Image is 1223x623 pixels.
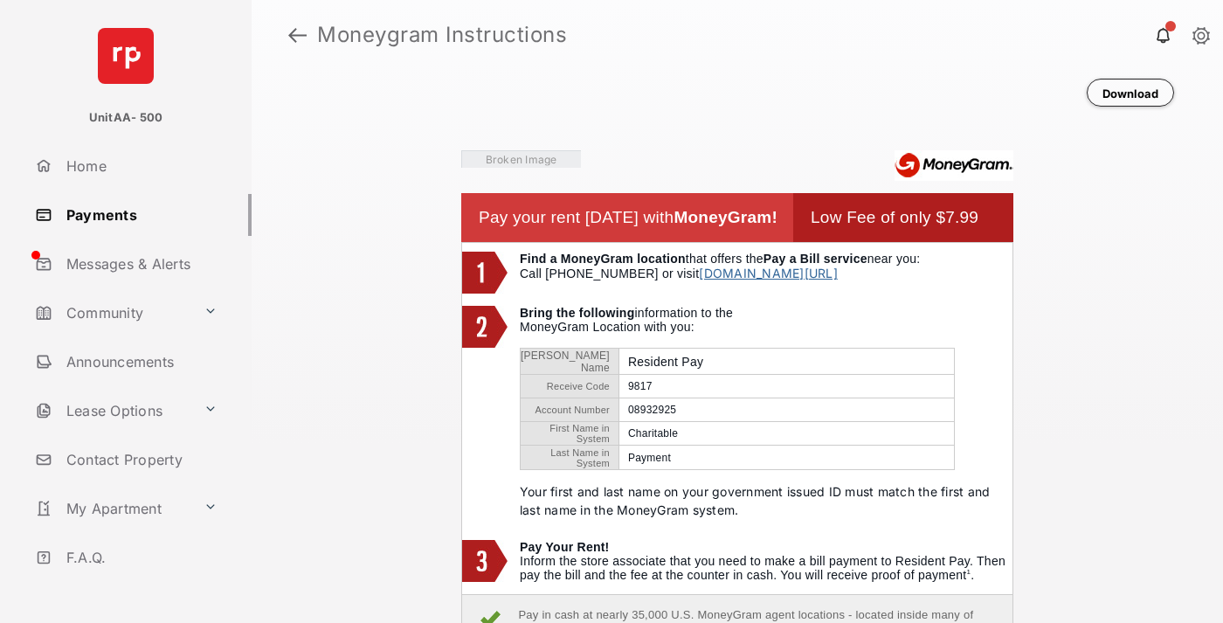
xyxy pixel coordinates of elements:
td: Low Fee of only $7.99 [811,193,996,242]
td: Inform the store associate that you need to make a bill payment to Resident Pay. Then pay the bil... [520,540,1012,585]
p: UnitAA- 500 [89,109,163,127]
b: Pay a Bill service [764,252,867,266]
a: My Apartment [28,488,197,530]
p: Your first and last name on your government issued ID must match the first and last name in the M... [520,482,1012,519]
img: Moneygram [895,150,1013,181]
td: Account Number [521,398,618,422]
strong: Moneygram Instructions [317,24,567,45]
img: 2 [462,306,508,348]
button: Download [1087,79,1174,107]
a: Home [28,145,252,187]
td: 08932925 [618,398,954,422]
td: Charitable [618,422,954,446]
a: F.A.Q. [28,536,252,578]
img: 3 [462,540,508,582]
img: 1 [462,252,508,294]
td: Receive Code [521,375,618,398]
td: 9817 [618,375,954,398]
a: Announcements [28,341,252,383]
a: Messages & Alerts [28,243,252,285]
a: Community [28,292,197,334]
td: Payment [618,446,954,469]
a: Lease Options [28,390,197,432]
a: Payments [28,194,252,236]
a: Contact Property [28,439,252,481]
b: Find a MoneyGram location [520,252,686,266]
sup: 1 [966,568,971,576]
td: that offers the near you: Call [PHONE_NUMBER] or visit [520,252,1012,297]
td: Pay your rent [DATE] with [479,193,793,242]
td: information to the MoneyGram Location with you: [520,306,1012,531]
img: Vaibhav Square [461,150,581,168]
b: Pay Your Rent! [520,540,610,554]
td: Resident Pay [618,349,954,375]
td: First Name in System [521,422,618,446]
b: Bring the following [520,306,634,320]
td: [PERSON_NAME] Name [521,349,618,375]
td: Last Name in System [521,446,618,469]
a: [DOMAIN_NAME][URL] [699,266,837,280]
img: svg+xml;base64,PHN2ZyB4bWxucz0iaHR0cDovL3d3dy53My5vcmcvMjAwMC9zdmciIHdpZHRoPSI2NCIgaGVpZ2h0PSI2NC... [98,28,154,84]
b: MoneyGram! [674,208,777,226]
